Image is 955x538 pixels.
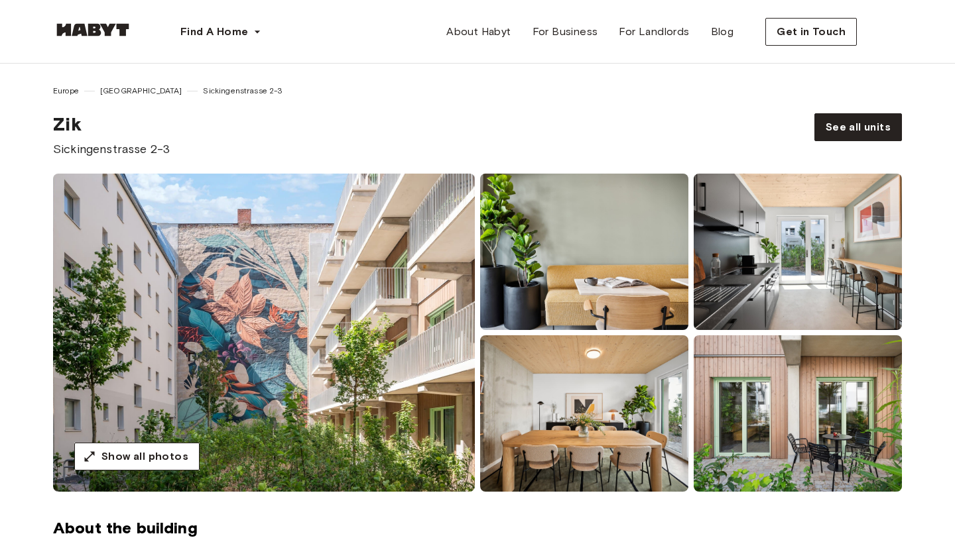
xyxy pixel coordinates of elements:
[694,174,902,330] img: room-image
[777,24,846,40] span: Get in Touch
[446,24,511,40] span: About Habyt
[53,518,902,538] span: About the building
[101,449,188,464] span: Show all photos
[878,20,902,44] img: avatar
[480,174,688,330] img: room-image
[480,335,688,492] img: room-image
[180,24,248,40] span: Find A Home
[533,24,598,40] span: For Business
[765,18,857,46] button: Get in Touch
[53,140,170,158] span: Sickingenstrasse 2-3
[170,19,272,45] button: Find A Home
[700,19,745,45] a: Blog
[74,443,200,470] button: Show all photos
[53,113,170,135] span: Zik
[436,19,521,45] a: About Habyt
[522,19,609,45] a: For Business
[53,23,133,36] img: Habyt
[203,85,283,97] span: Sickingenstrasse 2-3
[619,24,689,40] span: For Landlords
[711,24,734,40] span: Blog
[100,85,182,97] span: [GEOGRAPHIC_DATA]
[53,85,79,97] span: Europe
[53,174,475,492] img: room-image
[826,119,891,135] span: See all units
[694,335,902,492] img: room-image
[608,19,700,45] a: For Landlords
[814,113,902,141] a: See all units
